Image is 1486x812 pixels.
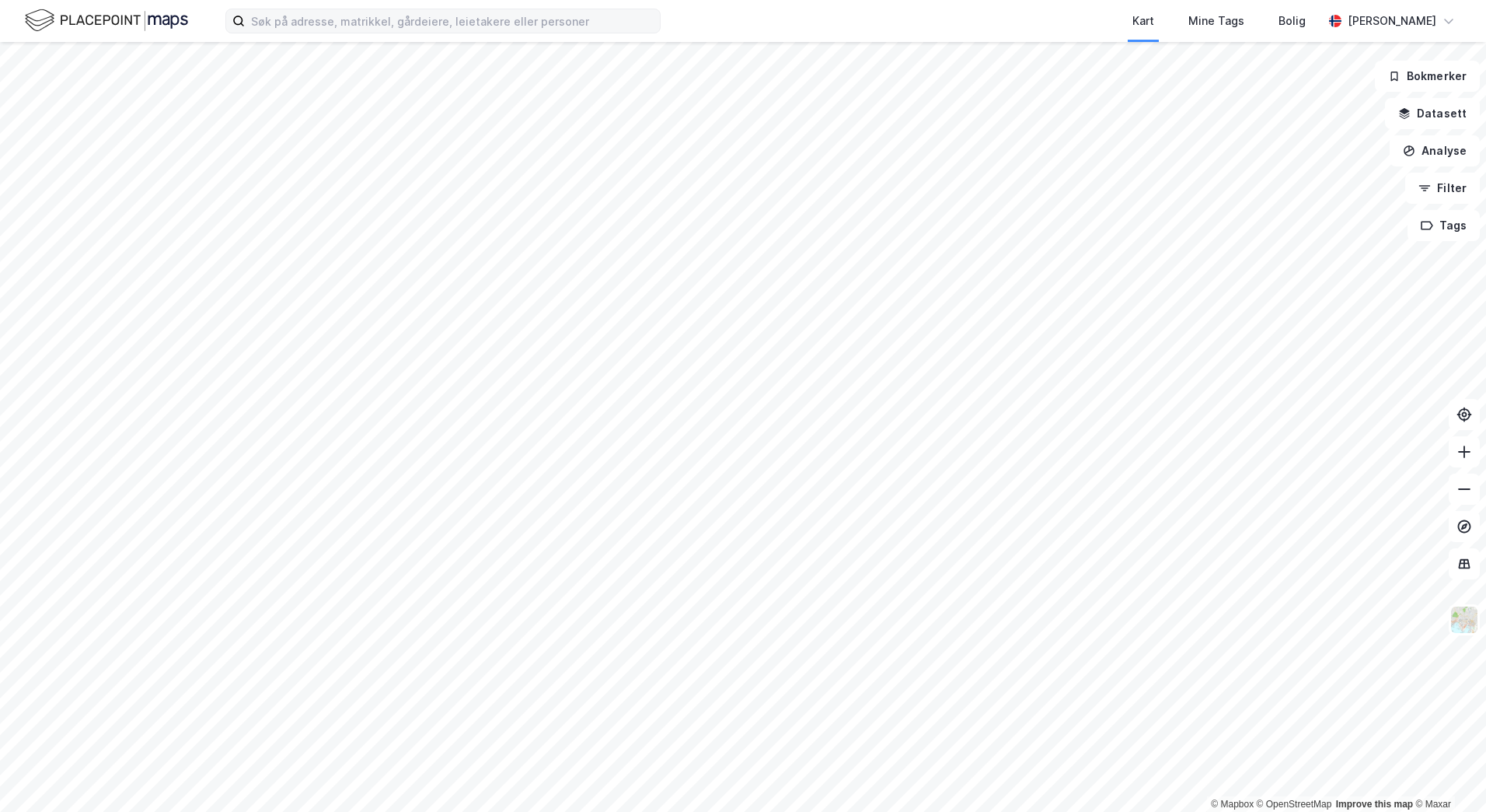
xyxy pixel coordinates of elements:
div: Kontrollprogram for chat [1408,737,1486,812]
button: Filter [1405,173,1480,204]
a: OpenStreetMap [1257,799,1332,810]
iframe: Chat Widget [1408,737,1486,812]
img: logo.f888ab2527a4732fd821a326f86c7f29.svg [25,7,188,34]
img: Z [1449,605,1479,635]
button: Bokmerker [1375,61,1480,92]
a: Improve this map [1336,799,1413,810]
button: Datasett [1385,98,1480,129]
div: Mine Tags [1188,12,1244,30]
a: Mapbox [1211,799,1254,810]
div: Bolig [1278,12,1306,30]
button: Analyse [1390,135,1480,166]
input: Søk på adresse, matrikkel, gårdeiere, leietakere eller personer [245,9,660,33]
div: [PERSON_NAME] [1348,12,1436,30]
button: Tags [1408,210,1480,241]
div: Kart [1132,12,1154,30]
